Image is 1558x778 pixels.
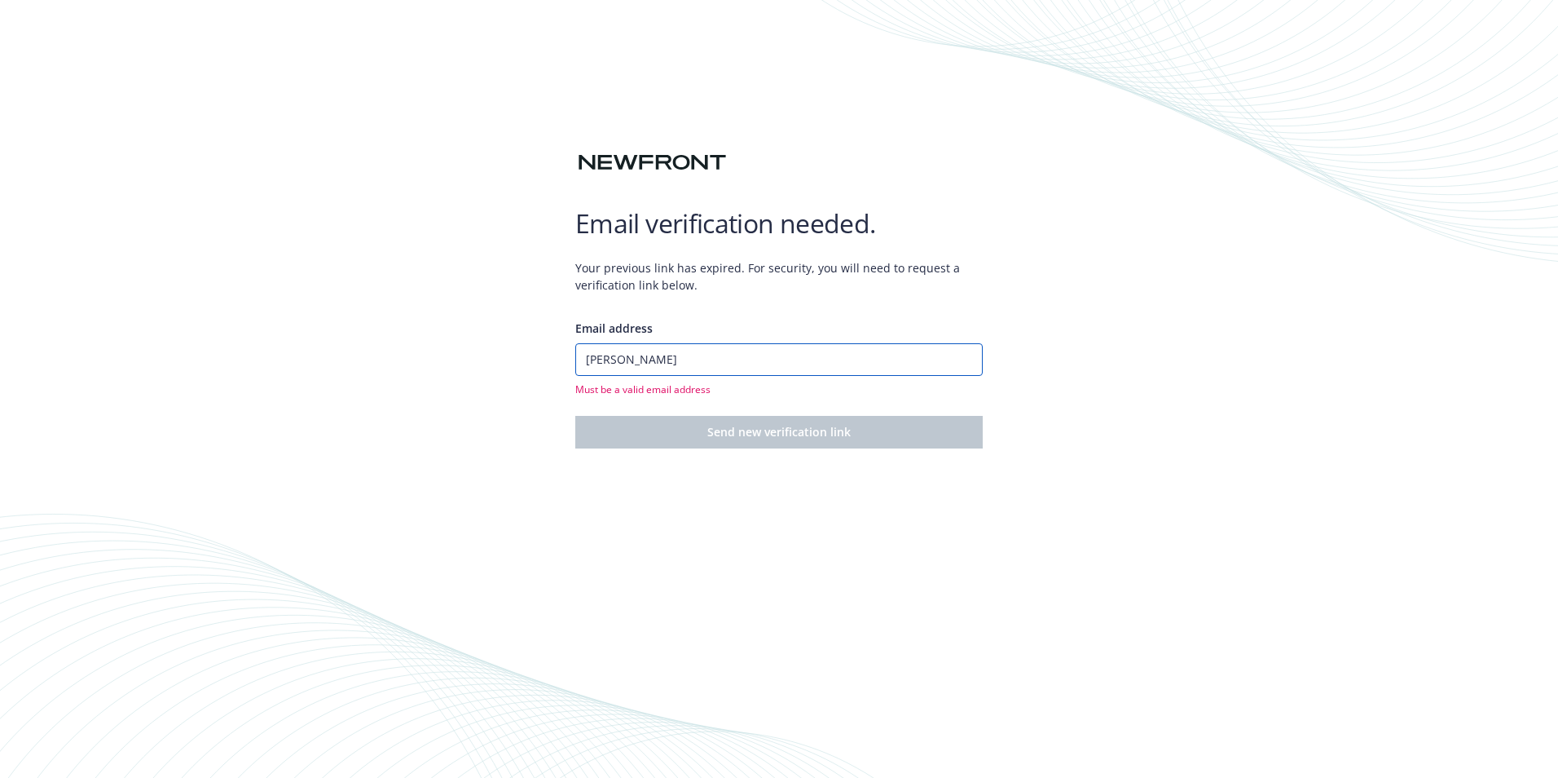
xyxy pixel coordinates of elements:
span: Must be a valid email address [575,382,983,396]
span: Your previous link has expired. For security, you will need to request a verification link below. [575,246,983,307]
img: Newfront logo [575,148,729,177]
input: Enter your email [575,343,983,376]
h1: Email verification needed. [575,207,983,240]
button: Send new verification link [575,416,983,449]
span: Email address [575,320,653,336]
span: Send new verification link [707,424,851,440]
